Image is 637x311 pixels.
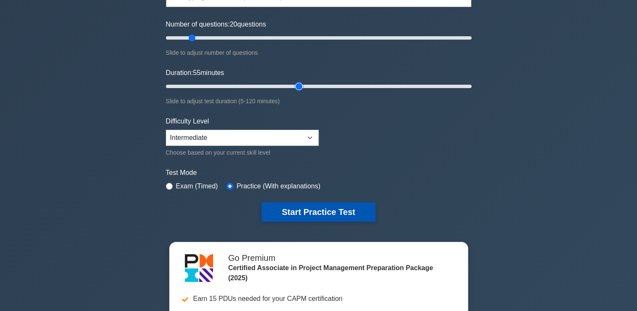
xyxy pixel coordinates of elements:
[230,21,237,28] span: 20
[166,147,319,158] div: Choose based on your current skill level
[166,19,266,29] label: Number of questions: questions
[237,181,320,191] label: Practice (With explanations)
[176,181,218,191] label: Exam (Timed)
[166,116,209,126] label: Difficulty Level
[261,202,375,222] button: Start Practice Test
[193,69,200,76] span: 55
[166,48,472,58] div: Slide to adjust number of questions
[166,96,472,106] div: Slide to adjust test duration (5-120 minutes)
[166,168,472,178] label: Test Mode
[166,68,224,78] label: Duration: minutes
